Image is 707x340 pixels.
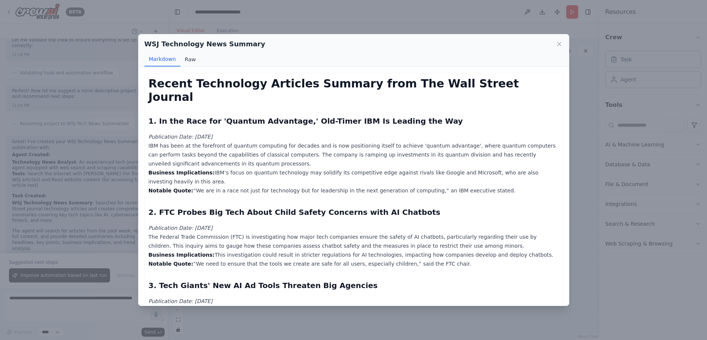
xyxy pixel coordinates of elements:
strong: Business Implications: [149,170,215,176]
p: The Federal Trade Commission (FTC) is investigating how major tech companies ensure the safety of... [149,223,559,268]
button: Markdown [144,52,180,67]
p: IBM has been at the forefront of quantum computing for decades and is now positioning itself to a... [149,132,559,195]
em: Publication Date: [DATE] [149,298,213,304]
strong: Notable Quote: [149,261,193,267]
button: Raw [180,52,200,67]
h2: 2. FTC Probes Big Tech About Child Safety Concerns with AI Chatbots [149,207,559,217]
h2: 1. In the Race for 'Quantum Advantage,' Old-Timer IBM Is Leading the Way [149,116,559,126]
strong: Notable Quote: [149,188,193,194]
h1: Recent Technology Articles Summary from The Wall Street Journal [149,77,559,104]
h2: 3. Tech Giants' New AI Ad Tools Threaten Big Agencies [149,280,559,291]
em: Publication Date: [DATE] [149,225,213,231]
em: Publication Date: [DATE] [149,134,213,140]
h2: WSJ Technology News Summary [144,39,265,49]
strong: Business Implications: [149,252,215,258]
